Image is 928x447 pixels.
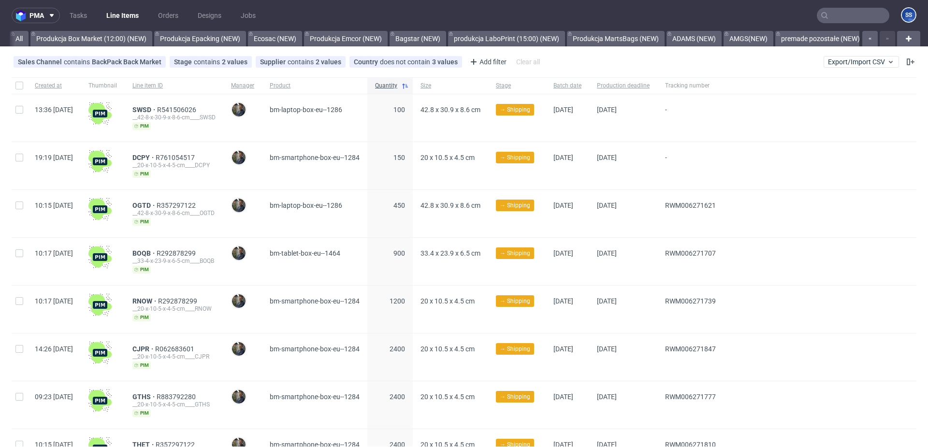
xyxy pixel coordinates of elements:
[354,58,380,66] span: Country
[466,54,508,70] div: Add filter
[270,297,360,305] span: bm-smartphone-box-eu--1284
[420,202,480,209] span: 42.8 x 30.9 x 8.6 cm
[567,31,665,46] a: Produkcja MartsBags (NEW)
[88,341,112,364] img: wHgJFi1I6lmhQAAAABJRU5ErkJggg==
[775,31,866,46] a: premade pozostałe (NEW)
[35,202,73,209] span: 10:15 [DATE]
[132,122,151,130] span: pim
[132,249,157,257] a: BOQB
[35,249,73,257] span: 10:17 [DATE]
[420,345,475,353] span: 20 x 10.5 x 4.5 cm
[35,297,73,305] span: 10:17 [DATE]
[88,82,117,90] span: Thumbnail
[500,297,530,305] span: → Shipping
[12,8,60,23] button: pma
[432,58,458,66] div: 3 values
[174,58,194,66] span: Stage
[304,31,388,46] a: Produkcja Emcor (NEW)
[35,393,73,401] span: 09:23 [DATE]
[157,249,198,257] a: R292878299
[88,150,112,173] img: wHgJFi1I6lmhQAAAABJRU5ErkJggg==
[420,154,475,161] span: 20 x 10.5 x 4.5 cm
[64,8,93,23] a: Tasks
[390,393,405,401] span: 2400
[132,361,151,369] span: pim
[828,58,895,66] span: Export/Import CSV
[270,249,340,257] span: bm-tablet-box-eu--1464
[393,154,405,161] span: 150
[29,12,44,19] span: pma
[420,82,480,90] span: Size
[231,82,254,90] span: Manager
[35,82,73,90] span: Created at
[597,297,617,305] span: [DATE]
[665,106,716,130] span: -
[232,246,246,260] img: Maciej Sobola
[553,154,573,161] span: [DATE]
[665,82,716,90] span: Tracking number
[500,345,530,353] span: → Shipping
[824,56,899,68] button: Export/Import CSV
[132,353,216,360] div: __20-x-10-5-x-4-5-cm____CJPR
[88,245,112,269] img: wHgJFi1I6lmhQAAAABJRU5ErkJggg==
[156,154,197,161] a: R761054517
[553,202,573,209] span: [DATE]
[390,31,446,46] a: Bagstar (NEW)
[496,82,538,90] span: Stage
[500,153,530,162] span: → Shipping
[597,345,617,353] span: [DATE]
[724,31,773,46] a: AMGS(NEW)
[132,209,216,217] div: __42-8-x-30-9-x-8-6-cm____OGTD
[132,409,151,417] span: pim
[316,58,341,66] div: 2 values
[232,199,246,212] img: Maciej Sobola
[553,345,573,353] span: [DATE]
[248,31,302,46] a: Ecosac (NEW)
[597,82,650,90] span: Production deadline
[270,154,360,161] span: bm-smartphone-box-eu--1284
[132,202,157,209] span: OGTD
[235,8,261,23] a: Jobs
[500,105,530,114] span: → Shipping
[152,8,184,23] a: Orders
[260,58,288,66] span: Supplier
[157,393,198,401] span: R883792280
[192,8,227,23] a: Designs
[393,202,405,209] span: 450
[92,58,161,66] div: BackPack Back Market
[88,102,112,125] img: wHgJFi1I6lmhQAAAABJRU5ErkJggg==
[390,345,405,353] span: 2400
[665,154,716,178] span: -
[553,249,573,257] span: [DATE]
[132,393,157,401] a: GTHS
[420,249,480,257] span: 33.4 x 23.9 x 6.5 cm
[157,106,198,114] span: R541506026
[232,342,246,356] img: Maciej Sobola
[380,58,432,66] span: does not contain
[154,31,246,46] a: Produkcja Epacking (NEW)
[500,392,530,401] span: → Shipping
[232,390,246,404] img: Maciej Sobola
[132,106,157,114] a: SWSD
[232,294,246,308] img: Maciej Sobola
[500,201,530,210] span: → Shipping
[222,58,247,66] div: 2 values
[132,170,151,178] span: pim
[132,345,155,353] a: CJPR
[420,297,475,305] span: 20 x 10.5 x 4.5 cm
[194,58,222,66] span: contains
[393,106,405,114] span: 100
[18,58,64,66] span: Sales Channel
[232,151,246,164] img: Maciej Sobola
[132,82,216,90] span: Line item ID
[155,345,196,353] a: R062683601
[393,249,405,257] span: 900
[288,58,316,66] span: contains
[88,389,112,412] img: wHgJFi1I6lmhQAAAABJRU5ErkJggg==
[270,106,342,114] span: bm-laptop-box-eu--1286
